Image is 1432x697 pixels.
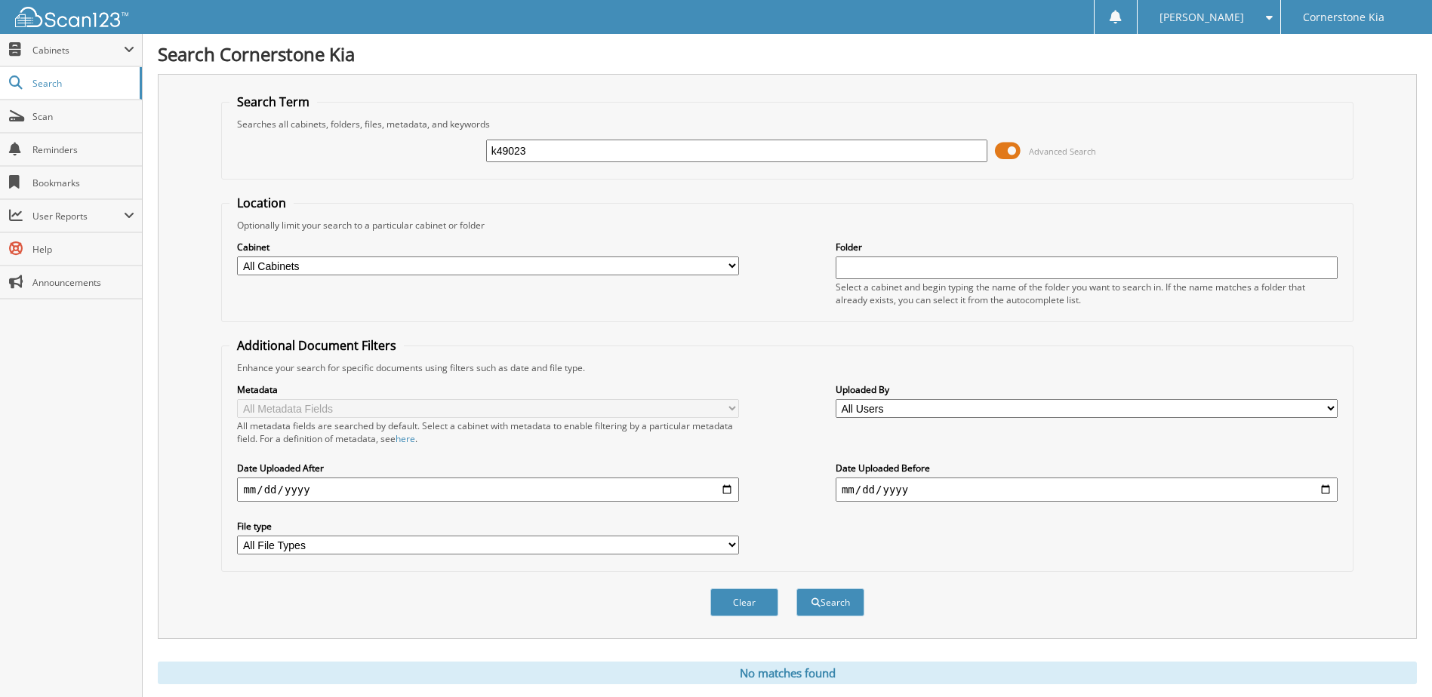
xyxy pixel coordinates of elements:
[229,337,404,354] legend: Additional Document Filters
[396,432,415,445] a: here
[32,77,132,90] span: Search
[229,118,1344,130] div: Searches all cabinets, folders, files, metadata, and keywords
[1159,13,1244,22] span: [PERSON_NAME]
[32,243,134,256] span: Help
[836,477,1338,502] input: end
[836,241,1338,253] label: Folder
[158,662,1417,684] div: No matches found
[32,44,124,57] span: Cabinets
[237,462,739,474] label: Date Uploaded After
[836,281,1338,306] div: Select a cabinet and begin typing the name of the folder you want to search in. If the name match...
[836,383,1338,396] label: Uploaded By
[158,41,1417,66] h1: Search Cornerstone Kia
[229,219,1344,232] div: Optionally limit your search to a particular cabinet or folder
[32,110,134,123] span: Scan
[237,520,739,533] label: File type
[237,419,739,445] div: All metadata fields are searched by default. Select a cabinet with metadata to enable filtering b...
[836,462,1338,474] label: Date Uploaded Before
[32,210,124,223] span: User Reports
[1029,146,1096,157] span: Advanced Search
[237,241,739,253] label: Cabinet
[15,7,128,27] img: scan123-logo-white.svg
[229,361,1344,374] div: Enhance your search for specific documents using filters such as date and file type.
[237,477,739,502] input: start
[32,143,134,156] span: Reminders
[32,276,134,289] span: Announcements
[1303,13,1384,22] span: Cornerstone Kia
[229,195,294,211] legend: Location
[796,588,864,616] button: Search
[237,383,739,396] label: Metadata
[710,588,778,616] button: Clear
[32,177,134,189] span: Bookmarks
[229,94,317,110] legend: Search Term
